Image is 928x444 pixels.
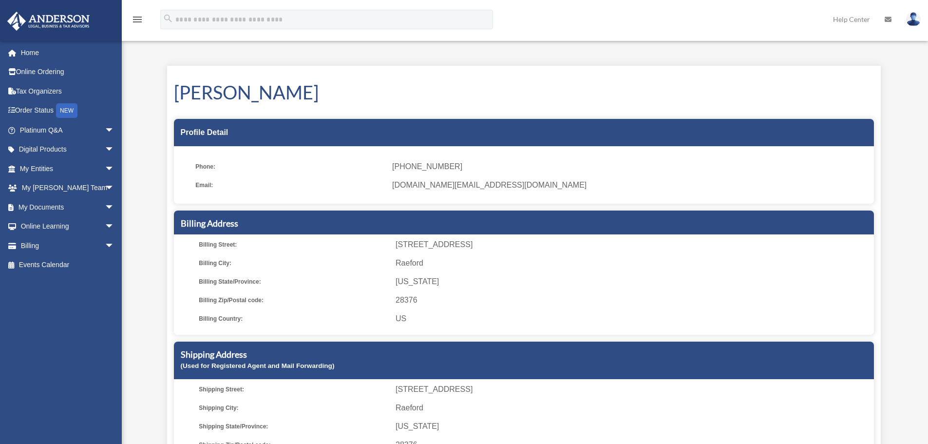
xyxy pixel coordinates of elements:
h5: Shipping Address [181,348,867,361]
a: My Documentsarrow_drop_down [7,197,129,217]
span: [STREET_ADDRESS] [396,238,870,251]
div: Profile Detail [174,119,874,146]
span: Billing Street: [199,238,389,251]
i: menu [132,14,143,25]
a: Order StatusNEW [7,101,129,121]
a: My [PERSON_NAME] Teamarrow_drop_down [7,178,129,198]
span: arrow_drop_down [105,140,124,160]
i: search [163,13,173,24]
span: Phone: [195,160,385,174]
span: Email: [195,178,385,192]
span: [PHONE_NUMBER] [392,160,867,174]
a: menu [132,17,143,25]
a: Online Learningarrow_drop_down [7,217,129,236]
img: Anderson Advisors Platinum Portal [4,12,93,31]
a: Home [7,43,129,62]
span: Billing Zip/Postal code: [199,293,389,307]
span: Raeford [396,256,870,270]
a: My Entitiesarrow_drop_down [7,159,129,178]
a: Tax Organizers [7,81,129,101]
a: Platinum Q&Aarrow_drop_down [7,120,129,140]
span: Shipping City: [199,401,389,415]
span: Raeford [396,401,870,415]
a: Billingarrow_drop_down [7,236,129,255]
div: NEW [56,103,77,118]
span: arrow_drop_down [105,120,124,140]
span: [US_STATE] [396,420,870,433]
span: Billing Country: [199,312,389,326]
a: Digital Productsarrow_drop_down [7,140,129,159]
span: 28376 [396,293,870,307]
a: Online Ordering [7,62,129,82]
small: (Used for Registered Agent and Mail Forwarding) [181,362,335,369]
h5: Billing Address [181,217,867,230]
a: Events Calendar [7,255,129,275]
span: [DOMAIN_NAME][EMAIL_ADDRESS][DOMAIN_NAME] [392,178,867,192]
span: [STREET_ADDRESS] [396,383,870,396]
span: arrow_drop_down [105,217,124,237]
span: arrow_drop_down [105,197,124,217]
span: arrow_drop_down [105,236,124,256]
span: Shipping State/Province: [199,420,389,433]
img: User Pic [906,12,921,26]
h1: [PERSON_NAME] [174,79,874,105]
span: arrow_drop_down [105,178,124,198]
span: Billing State/Province: [199,275,389,289]
span: Billing City: [199,256,389,270]
span: arrow_drop_down [105,159,124,179]
span: Shipping Street: [199,383,389,396]
span: [US_STATE] [396,275,870,289]
span: US [396,312,870,326]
